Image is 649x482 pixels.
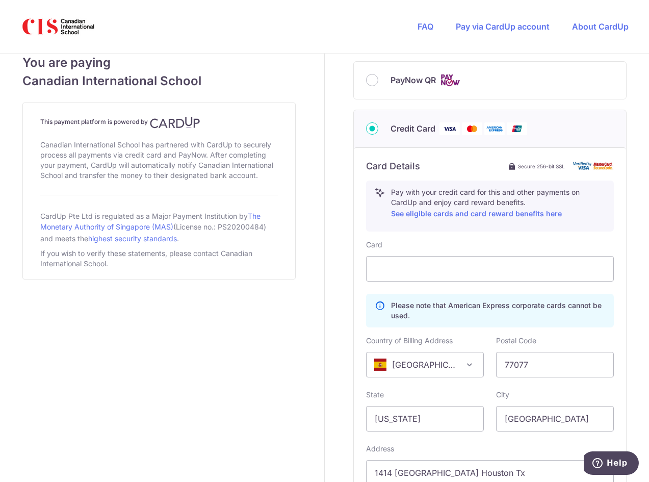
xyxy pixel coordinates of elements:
label: State [366,390,384,400]
span: Credit Card [391,122,435,135]
a: About CardUp [572,21,629,32]
label: Address [366,444,394,454]
div: If you wish to verify these statements, please contact Canadian International School. [40,246,278,271]
img: card secure [573,162,614,170]
span: Spain [367,352,483,377]
h6: Card Details [366,160,420,172]
div: CardUp Pte Ltd is regulated as a Major Payment Institution by (License no.: PS20200484) and meets... [40,208,278,246]
label: Card [366,240,382,250]
iframe: Secure card payment input frame [375,263,605,275]
span: PayNow QR [391,74,436,86]
p: Pay with your credit card for this and other payments on CardUp and enjoy card reward benefits. [391,187,605,220]
div: Credit Card Visa Mastercard American Express Union Pay [366,122,614,135]
img: Union Pay [507,122,527,135]
label: City [496,390,509,400]
img: Cards logo [440,74,460,87]
img: Mastercard [462,122,482,135]
label: Country of Billing Address [366,336,453,346]
iframe: Opens a widget where you can find more information [584,451,639,477]
a: See eligible cards and card reward benefits here [391,209,562,218]
div: Canadian International School has partnered with CardUp to securely process all payments via cred... [40,138,278,183]
a: highest security standards [88,234,177,243]
div: PayNow QR Cards logo [366,74,614,87]
img: American Express [484,122,505,135]
span: Canadian International School [22,72,296,90]
p: Please note that American Express corporate cards cannot be used. [391,300,605,321]
a: Pay via CardUp account [456,21,550,32]
a: FAQ [418,21,433,32]
img: CardUp [150,116,200,129]
span: You are paying [22,54,296,72]
img: Visa [439,122,460,135]
span: Secure 256-bit SSL [518,162,565,170]
input: Example 123456 [496,352,614,377]
span: Spain [366,352,484,377]
h4: This payment platform is powered by [40,116,278,129]
label: Postal Code [496,336,536,346]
